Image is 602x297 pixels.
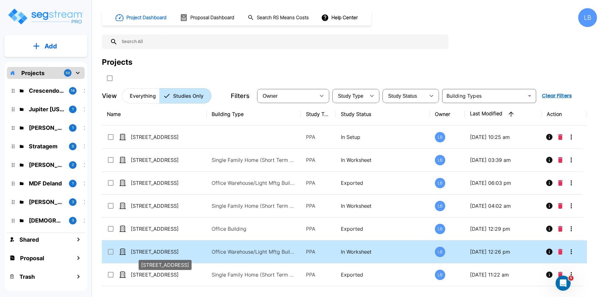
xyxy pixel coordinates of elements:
[131,271,193,278] p: [STREET_ADDRESS]
[306,202,331,210] p: PPA
[29,198,64,206] p: Hogan Taylor
[435,270,445,280] div: LB
[543,268,556,281] button: Info
[556,177,565,189] button: Delete
[306,248,331,256] p: PPA
[336,103,430,126] th: Study Status
[245,12,312,24] button: Search RS Means Costs
[320,12,360,24] button: Help Center
[131,202,193,210] p: [STREET_ADDRESS]
[341,202,425,210] p: In Worksheet
[542,103,587,126] th: Action
[306,133,331,141] p: PPA
[7,8,84,25] img: Logo
[159,88,211,103] button: Studies Only
[306,179,331,187] p: PPA
[131,133,193,141] p: [STREET_ADDRESS]
[543,154,556,166] button: Info
[543,177,556,189] button: Info
[565,200,578,212] button: More-Options
[102,91,117,101] p: View
[258,87,315,105] div: Select
[71,88,75,93] p: 14
[263,93,278,99] span: Owner
[29,216,64,225] p: Christian E Carson
[113,11,170,25] button: Project Dashboard
[257,14,309,21] h1: Search RS Means Costs
[45,41,57,51] p: Add
[72,107,74,112] p: 1
[470,225,537,233] p: [DATE] 12:29 pm
[29,179,64,188] p: MDF Deland
[341,156,425,164] p: In Worksheet
[306,225,331,233] p: PPA
[122,88,160,103] button: Everything
[72,144,74,149] p: 0
[141,261,189,269] p: [STREET_ADDRESS]
[212,202,296,210] p: Single Family Home (Short Term Residential Rental), Single Family Home Site
[126,14,166,21] h1: Project Dashboard
[29,161,64,169] p: Dean Wooten
[435,247,445,257] div: LB
[334,87,366,105] div: Select
[565,245,578,258] button: More-Options
[212,248,296,256] p: Office Warehouse/Light Mftg Building, Commercial Property Site
[578,8,597,27] div: LB
[4,37,87,55] button: Add
[435,132,445,142] div: LB
[306,271,331,278] p: PPA
[470,179,537,187] p: [DATE] 06:03 pm
[565,223,578,235] button: More-Options
[118,35,445,49] input: Search All
[207,103,301,126] th: Building Type
[444,91,524,100] input: Building Types
[29,86,64,95] p: Crescendo Commercial Realty
[338,93,363,99] span: Study Type
[72,181,74,186] p: 1
[341,248,425,256] p: In Worksheet
[29,124,64,132] p: Whitaker Properties, LLC
[435,201,445,211] div: LB
[72,218,74,223] p: 3
[212,156,296,164] p: Single Family Home (Short Term Residential Rental), Single Family Home Site
[556,276,571,291] iframe: Intercom live chat
[231,91,250,101] p: Filters
[556,268,565,281] button: Delete
[470,133,537,141] p: [DATE] 10:25 am
[212,179,296,187] p: Office Warehouse/Light Mftg Building, Office Warehouse/Light Mftg Building, Commercial Property Site
[306,156,331,164] p: PPA
[131,225,193,233] p: [STREET_ADDRESS]
[435,178,445,188] div: LB
[565,154,578,166] button: More-Options
[301,103,336,126] th: Study Type
[102,57,132,68] div: Projects
[72,162,74,168] p: 2
[525,91,534,100] button: Open
[435,155,445,165] div: LB
[568,276,573,281] span: 5
[190,14,234,21] h1: Proposal Dashboard
[556,200,565,212] button: Delete
[435,224,445,234] div: LB
[122,88,211,103] div: Platform
[102,103,207,126] th: Name
[212,271,296,278] p: Single Family Home (Short Term Residential Rental), Single Family Home (Short Term Residential Re...
[341,179,425,187] p: Exported
[29,105,64,113] p: Jupiter Texas Real Estate
[470,248,537,256] p: [DATE] 12:26 pm
[21,69,45,77] p: Projects
[19,235,39,244] h1: Shared
[543,200,556,212] button: Info
[341,271,425,278] p: Exported
[470,271,537,278] p: [DATE] 11:22 am
[465,103,542,126] th: Last Modified
[543,223,556,235] button: Info
[177,11,238,24] button: Proposal Dashboard
[103,72,116,85] button: SelectAll
[173,92,203,100] p: Studies Only
[556,154,565,166] button: Delete
[131,156,193,164] p: [STREET_ADDRESS]
[130,92,156,100] p: Everything
[384,87,425,105] div: Select
[543,131,556,143] button: Info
